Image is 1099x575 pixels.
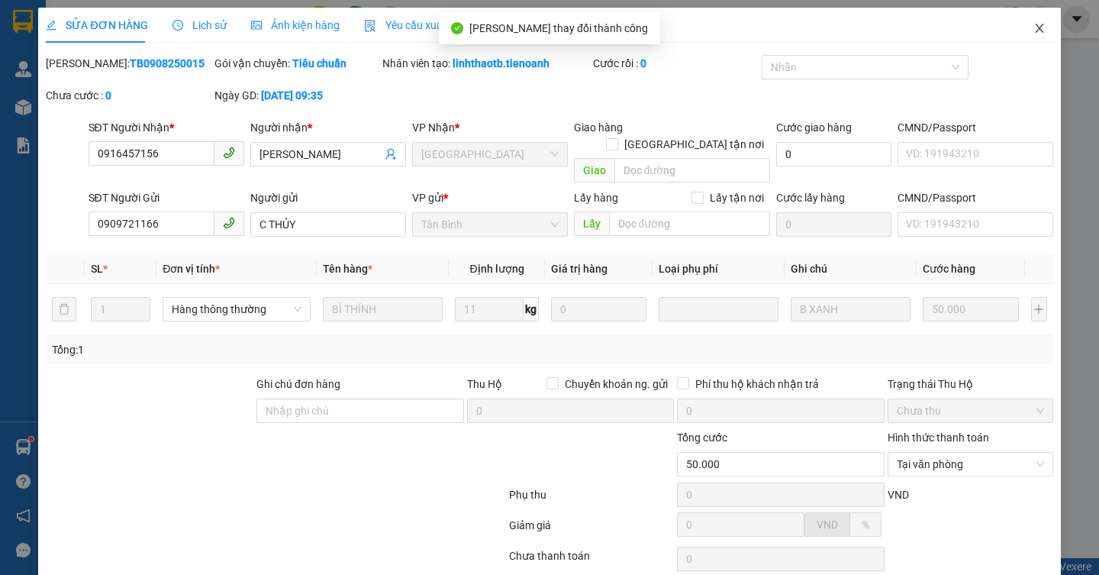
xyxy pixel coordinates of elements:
[508,548,676,574] div: Chưa thanh toán
[223,147,235,159] span: phone
[60,25,211,35] strong: NHẬN HÀNG NHANH - GIAO TỐC HÀNH
[46,19,147,31] span: SỬA ĐƠN HÀNG
[214,87,380,104] div: Ngày GD:
[776,192,845,204] label: Cước lấy hàng
[116,57,185,64] span: VP Nhận: An Sương
[89,189,244,206] div: SĐT Người Gửi
[776,212,891,237] input: Cước lấy hàng
[364,19,525,31] span: Yêu cầu xuất hóa đơn điện tử
[898,189,1053,206] div: CMND/Passport
[382,55,590,72] div: Nhân viên tạo:
[559,376,674,392] span: Chuyển khoản ng. gửi
[574,192,618,204] span: Lấy hàng
[524,297,539,321] span: kg
[776,142,891,166] input: Cước giao hàng
[467,378,502,390] span: Thu Hộ
[888,376,1053,392] div: Trạng thái Thu Hộ
[614,158,770,183] input: Dọc đường
[33,101,196,113] span: ----------------------------------------------
[609,212,770,236] input: Dọc đường
[105,89,111,102] b: 0
[593,55,759,72] div: Cước rồi :
[923,263,975,275] span: Cước hàng
[46,55,211,72] div: [PERSON_NAME]:
[323,263,372,275] span: Tên hàng
[862,518,869,531] span: %
[46,87,211,104] div: Chưa cước :
[451,22,463,34] span: check-circle
[292,57,346,69] b: Tiêu chuẩn
[412,121,455,134] span: VP Nhận
[116,88,169,95] span: ĐT: 0935881992
[250,119,406,136] div: Người nhận
[469,263,524,275] span: Định lượng
[897,453,1044,476] span: Tại văn phòng
[323,297,443,321] input: VD: Bàn, Ghế
[412,189,568,206] div: VP gửi
[704,189,770,206] span: Lấy tận nơi
[52,341,425,358] div: Tổng: 1
[130,57,205,69] b: TB0908250015
[1033,22,1046,34] span: close
[52,297,76,321] button: delete
[256,378,340,390] label: Ghi chú đơn hàng
[89,119,244,136] div: SĐT Người Nhận
[897,399,1044,422] span: Chưa thu
[817,518,838,531] span: VND
[1031,297,1047,321] button: plus
[923,297,1019,321] input: 0
[6,88,61,95] span: ĐT:0931 626 727
[785,254,917,284] th: Ghi chú
[551,297,647,321] input: 0
[898,119,1053,136] div: CMND/Passport
[574,158,614,183] span: Giao
[791,297,910,321] input: Ghi Chú
[618,136,770,153] span: [GEOGRAPHIC_DATA] tận nơi
[214,55,380,72] div: Gói vận chuyển:
[261,89,323,102] b: [DATE] 09:35
[574,212,609,236] span: Lấy
[508,486,676,513] div: Phụ thu
[250,189,406,206] div: Người gửi
[256,399,464,423] input: Ghi chú đơn hàng
[640,57,646,69] b: 0
[6,10,44,48] img: logo
[689,376,825,392] span: Phí thu hộ khách nhận trả
[172,298,301,321] span: Hàng thông thường
[172,20,183,31] span: clock-circle
[91,263,103,275] span: SL
[102,37,168,49] strong: 1900 633 614
[251,20,262,31] span: picture
[116,68,210,83] span: ĐC: B459 QL1A, PĐông [GEOGRAPHIC_DATA], Q12
[469,22,648,34] span: [PERSON_NAME] thay đổi thành công
[6,57,110,64] span: VP Gửi: [GEOGRAPHIC_DATA]
[551,263,608,275] span: Giá trị hàng
[888,431,989,444] label: Hình thức thanh toán
[508,517,676,544] div: Giảm giá
[888,489,909,501] span: VND
[56,8,214,23] span: CTY TNHH DLVT TIẾN OANH
[163,263,220,275] span: Đơn vị tính
[46,20,56,31] span: edit
[421,143,559,166] span: Hòa Đông
[385,148,397,160] span: user-add
[653,254,785,284] th: Loại phụ phí
[172,19,227,31] span: Lịch sử
[251,19,340,31] span: Ảnh kiện hàng
[453,57,549,69] b: linhthaotb.tienoanh
[223,217,235,229] span: phone
[574,121,623,134] span: Giao hàng
[421,213,559,236] span: Tân Bình
[1018,8,1061,50] button: Close
[677,431,727,444] span: Tổng cước
[776,121,852,134] label: Cước giao hàng
[6,68,112,84] span: ĐC: 555 [PERSON_NAME], Chợ Đầu Mối
[364,20,376,32] img: icon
